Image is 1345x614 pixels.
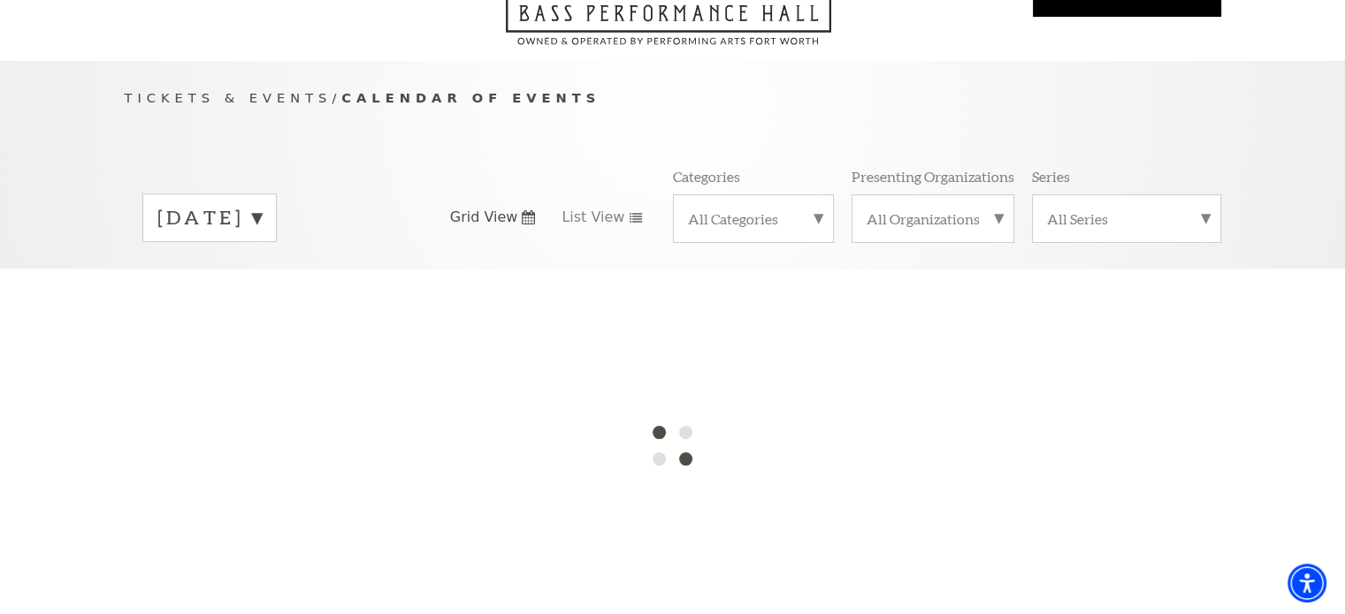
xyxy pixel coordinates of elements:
[562,208,624,227] span: List View
[688,209,819,228] label: All Categories
[673,167,740,186] p: Categories
[1047,209,1206,228] label: All Series
[1032,167,1070,186] p: Series
[157,204,262,231] label: [DATE]
[341,90,600,105] span: Calendar of Events
[852,167,1014,186] p: Presenting Organizations
[1288,564,1326,603] div: Accessibility Menu
[125,90,332,105] span: Tickets & Events
[867,209,999,228] label: All Organizations
[450,208,518,227] span: Grid View
[125,87,1221,110] p: /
